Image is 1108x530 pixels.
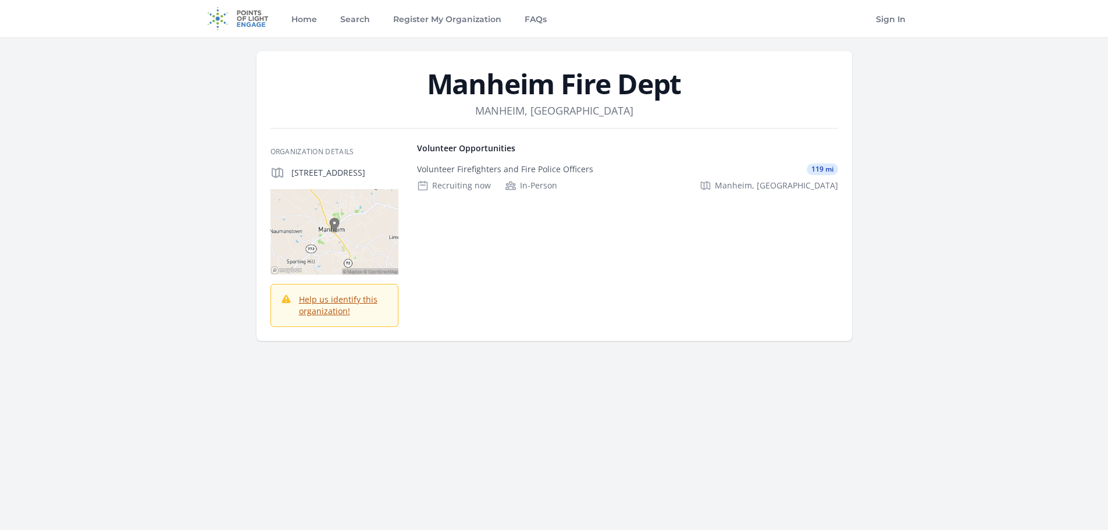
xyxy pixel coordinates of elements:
[291,167,398,179] p: [STREET_ADDRESS]
[270,189,398,275] img: Map
[505,180,557,191] div: In-Person
[417,163,593,175] div: Volunteer Firefighters and Fire Police Officers
[299,294,377,316] a: Help us identify this organization!
[270,70,838,98] h1: Manheim Fire Dept
[715,180,838,191] span: Manheim, [GEOGRAPHIC_DATA]
[475,102,633,119] dd: Manheim, [GEOGRAPHIC_DATA]
[412,154,843,201] a: Volunteer Firefighters and Fire Police Officers 119 mi Recruiting now In-Person Manheim, [GEOGRAP...
[807,163,838,175] span: 119 mi
[417,143,838,154] h4: Volunteer Opportunities
[270,147,398,156] h3: Organization Details
[417,180,491,191] div: Recruiting now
